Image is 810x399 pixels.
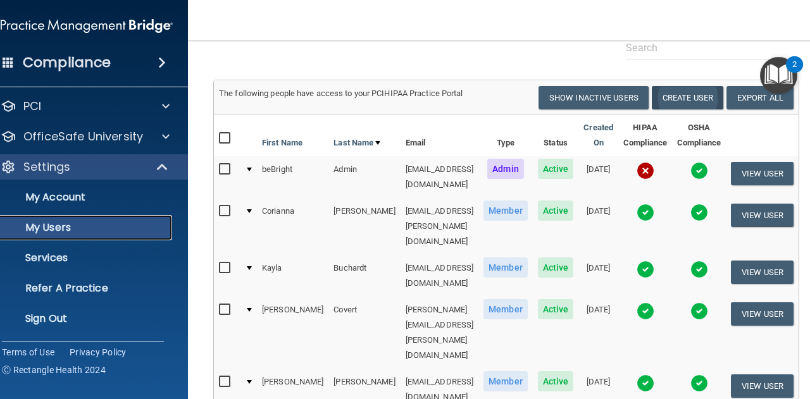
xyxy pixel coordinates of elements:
button: Show Inactive Users [539,86,649,109]
th: HIPAA Compliance [618,115,672,156]
span: Admin [487,159,524,179]
td: [PERSON_NAME][EMAIL_ADDRESS][PERSON_NAME][DOMAIN_NAME] [401,297,479,369]
a: OfficeSafe University [1,129,170,144]
a: Settings [1,159,169,175]
span: Member [483,200,528,221]
th: Status [533,115,579,156]
td: [EMAIL_ADDRESS][DOMAIN_NAME] [401,156,479,198]
iframe: Drift Widget Chat Controller [747,312,795,360]
td: beBright [257,156,328,198]
img: PMB logo [1,13,173,39]
a: Export All [726,86,794,109]
img: tick.e7d51cea.svg [637,261,654,278]
div: 2 [792,64,797,81]
th: Email [401,115,479,156]
img: tick.e7d51cea.svg [690,261,708,278]
a: PCI [1,99,170,114]
img: cross.ca9f0e7f.svg [637,162,654,180]
img: tick.e7d51cea.svg [690,204,708,221]
img: tick.e7d51cea.svg [690,302,708,320]
p: Settings [23,159,70,175]
button: Open Resource Center, 2 new notifications [760,57,797,94]
td: [EMAIL_ADDRESS][PERSON_NAME][DOMAIN_NAME] [401,198,479,255]
a: Created On [583,120,613,150]
span: Member [483,257,528,278]
button: View User [731,204,794,227]
span: Active [538,257,574,278]
td: Buchardt [328,255,400,297]
th: Type [478,115,533,156]
span: Active [538,159,574,179]
a: Last Name [333,135,380,150]
p: PCI [23,99,41,114]
span: Active [538,371,574,391]
img: tick.e7d51cea.svg [637,302,654,320]
a: Privacy Policy [70,346,127,359]
button: Create User [652,86,723,109]
img: tick.e7d51cea.svg [690,374,708,392]
span: Ⓒ Rectangle Health 2024 [2,364,106,376]
td: [DATE] [578,255,618,297]
td: [DATE] [578,156,618,198]
a: First Name [262,135,302,150]
td: [EMAIL_ADDRESS][DOMAIN_NAME] [401,255,479,297]
button: View User [731,261,794,284]
span: Member [483,371,528,391]
td: [PERSON_NAME] [257,297,328,369]
img: tick.e7d51cea.svg [637,374,654,392]
h4: Compliance [23,54,111,71]
span: Active [538,200,574,221]
td: Covert [328,297,400,369]
td: [PERSON_NAME] [328,198,400,255]
td: Admin [328,156,400,198]
button: View User [731,374,794,398]
td: Corianna [257,198,328,255]
p: OfficeSafe University [23,129,143,144]
td: [DATE] [578,198,618,255]
img: tick.e7d51cea.svg [690,162,708,180]
a: Terms of Use [2,346,54,359]
span: The following people have access to your PCIHIPAA Practice Portal [219,89,463,98]
span: Member [483,299,528,319]
td: [DATE] [578,297,618,369]
td: Kayla [257,255,328,297]
span: Active [538,299,574,319]
img: tick.e7d51cea.svg [637,204,654,221]
button: View User [731,302,794,326]
button: View User [731,162,794,185]
input: Search [626,36,775,59]
th: OSHA Compliance [672,115,726,156]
